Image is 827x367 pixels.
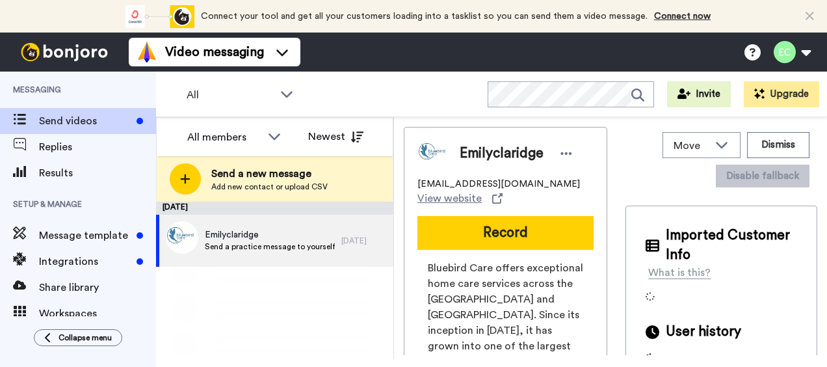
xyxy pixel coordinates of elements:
button: Record [417,216,594,250]
span: Emilyclaridge [205,228,335,241]
div: [DATE] [156,202,393,215]
button: Dismiss [747,132,809,158]
img: bj-logo-header-white.svg [16,43,113,61]
a: Connect now [654,12,711,21]
div: What is this? [648,265,711,280]
span: Collapse menu [59,333,112,343]
span: Connect your tool and get all your customers loading into a tasklist so you can send them a video... [201,12,648,21]
img: vm-color.svg [137,42,157,62]
div: animation [123,5,194,28]
div: [DATE] [341,236,387,246]
button: Collapse menu [34,329,122,346]
span: Video messaging [165,43,264,61]
span: Integrations [39,254,131,269]
div: All members [187,129,261,145]
button: Disable fallback [716,165,809,187]
span: All [187,87,274,103]
a: View website [417,191,503,206]
span: View website [417,191,482,206]
span: Send a new message [211,166,328,182]
span: Results [39,165,156,181]
button: Invite [667,81,731,107]
span: Imported Customer Info [666,226,797,265]
span: Workspaces [39,306,156,321]
span: Send a practice message to yourself [205,241,335,252]
span: Move [674,138,709,154]
img: bcd8ed16-e836-415d-abd7-d30a06f9cc38.jpg [166,221,198,254]
span: Share library [39,280,156,295]
span: User history [666,322,741,342]
img: Image of Emilyclaridge [417,137,450,170]
span: Send videos [39,113,131,129]
span: Emilyclaridge [460,144,544,163]
span: [EMAIL_ADDRESS][DOMAIN_NAME] [417,178,580,191]
span: Message template [39,228,131,243]
button: Newest [298,124,373,150]
span: Add new contact or upload CSV [211,182,328,192]
span: Replies [39,139,156,155]
button: Upgrade [744,81,819,107]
